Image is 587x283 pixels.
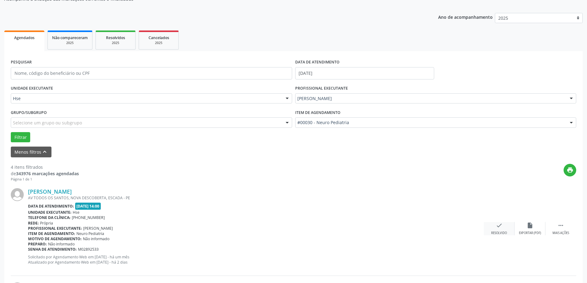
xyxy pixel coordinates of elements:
i:  [557,222,564,229]
input: Selecione um intervalo [295,67,434,79]
b: Data de atendimento: [28,204,74,209]
div: 4 itens filtrados [11,164,79,170]
b: Telefone da clínica: [28,215,71,220]
span: Não compareceram [52,35,88,40]
label: UNIDADE EXECUTANTE [11,84,53,93]
span: Neuro Pediatria [76,231,104,236]
b: Unidade executante: [28,210,71,215]
label: Item de agendamento [295,108,340,117]
button: Filtrar [11,132,30,143]
b: Motivo de agendamento: [28,236,82,241]
span: Agendados [14,35,35,40]
b: Senha de atendimento: [28,247,77,252]
b: Profissional executante: [28,226,82,231]
div: de [11,170,79,177]
span: Não informado [48,241,75,247]
i: print [567,167,573,173]
img: img [11,188,24,201]
span: Selecione um grupo ou subgrupo [13,119,82,126]
label: PESQUISAR [11,58,32,67]
span: [DATE] 14:00 [75,203,101,210]
label: Grupo/Subgrupo [11,108,47,117]
input: Nome, código do beneficiário ou CPF [11,67,292,79]
span: #00030 - Neuro Pediatria [297,119,564,126]
i: keyboard_arrow_up [41,148,48,155]
b: Rede: [28,220,39,226]
strong: 343976 marcações agendadas [16,171,79,176]
p: Solicitado por Agendamento Web em [DATE] - há um mês Atualizado por Agendamento Web em [DATE] - h... [28,254,484,265]
span: Hse [73,210,79,215]
b: Preparo: [28,241,47,247]
button: print [564,164,576,176]
div: AV TODOS OS SANTOS, NOVA DESCOBERTA, ESCADA - PE [28,195,484,200]
span: Cancelados [149,35,169,40]
button: Menos filtroskeyboard_arrow_up [11,147,51,157]
div: Página 1 de 1 [11,177,79,182]
span: Resolvidos [106,35,125,40]
div: Resolvido [491,231,507,235]
p: Ano de acompanhamento [438,13,493,21]
label: PROFISSIONAL EXECUTANTE [295,84,348,93]
span: [PERSON_NAME] [83,226,113,231]
span: [PERSON_NAME] [297,95,564,102]
div: Mais ações [552,231,569,235]
b: Item de agendamento: [28,231,75,236]
span: Hse [13,95,279,102]
div: 2025 [52,41,88,45]
i: insert_drive_file [527,222,533,229]
span: Não informado [83,236,109,241]
span: [PHONE_NUMBER] [72,215,105,220]
label: DATA DE ATENDIMENTO [295,58,340,67]
a: [PERSON_NAME] [28,188,72,195]
div: 2025 [143,41,174,45]
div: 2025 [100,41,131,45]
span: M02892533 [78,247,99,252]
span: Própria [40,220,53,226]
div: Exportar (PDF) [519,231,541,235]
i: check [496,222,503,229]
